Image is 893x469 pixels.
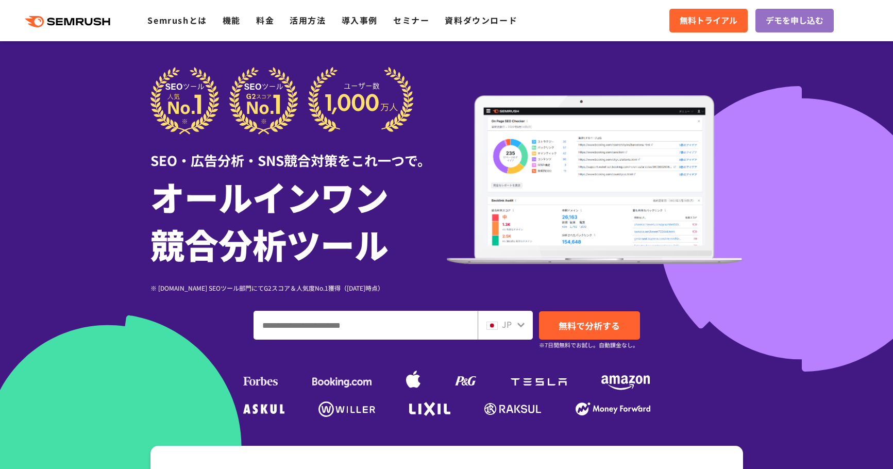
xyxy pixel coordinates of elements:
[559,319,620,332] span: 無料で分析する
[256,14,274,26] a: 料金
[502,318,512,330] span: JP
[254,311,477,339] input: ドメイン、キーワードまたはURLを入力してください
[150,135,447,170] div: SEO・広告分析・SNS競合対策をこれ一つで。
[445,14,517,26] a: 資料ダウンロード
[669,9,748,32] a: 無料トライアル
[223,14,241,26] a: 機能
[539,340,638,350] small: ※7日間無料でお試し。自動課金なし。
[766,14,823,27] span: デモを申し込む
[755,9,834,32] a: デモを申し込む
[393,14,429,26] a: セミナー
[150,173,447,267] h1: オールインワン 競合分析ツール
[147,14,207,26] a: Semrushとは
[342,14,378,26] a: 導入事例
[290,14,326,26] a: 活用方法
[539,311,640,340] a: 無料で分析する
[680,14,737,27] span: 無料トライアル
[150,283,447,293] div: ※ [DOMAIN_NAME] SEOツール部門にてG2スコア＆人気度No.1獲得（[DATE]時点）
